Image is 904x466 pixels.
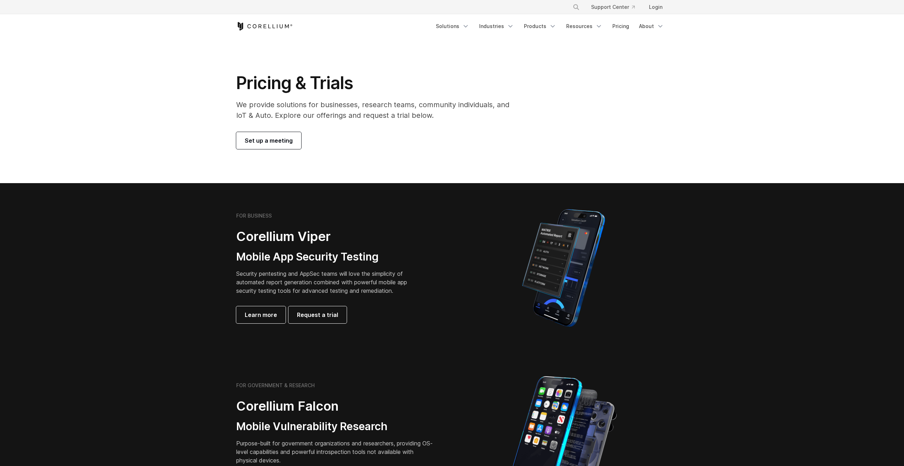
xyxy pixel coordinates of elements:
[236,382,315,389] h6: FOR GOVERNMENT & RESEARCH
[475,20,518,33] a: Industries
[236,213,272,219] h6: FOR BUSINESS
[236,439,435,465] p: Purpose-built for government organizations and researchers, providing OS-level capabilities and p...
[236,250,418,264] h3: Mobile App Security Testing
[236,306,286,323] a: Learn more
[236,72,519,94] h1: Pricing & Trials
[564,1,668,13] div: Navigation Menu
[585,1,640,13] a: Support Center
[432,20,473,33] a: Solutions
[236,99,519,121] p: We provide solutions for businesses, research teams, community individuals, and IoT & Auto. Explo...
[236,398,435,414] h2: Corellium Falcon
[236,420,435,433] h3: Mobile Vulnerability Research
[510,206,617,330] img: Corellium MATRIX automated report on iPhone showing app vulnerability test results across securit...
[236,229,418,245] h2: Corellium Viper
[236,22,293,31] a: Corellium Home
[297,311,338,319] span: Request a trial
[608,20,633,33] a: Pricing
[562,20,607,33] a: Resources
[236,269,418,295] p: Security pentesting and AppSec teams will love the simplicity of automated report generation comb...
[635,20,668,33] a: About
[236,132,301,149] a: Set up a meeting
[245,136,293,145] span: Set up a meeting
[288,306,347,323] a: Request a trial
[432,20,668,33] div: Navigation Menu
[570,1,583,13] button: Search
[643,1,668,13] a: Login
[520,20,561,33] a: Products
[245,311,277,319] span: Learn more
